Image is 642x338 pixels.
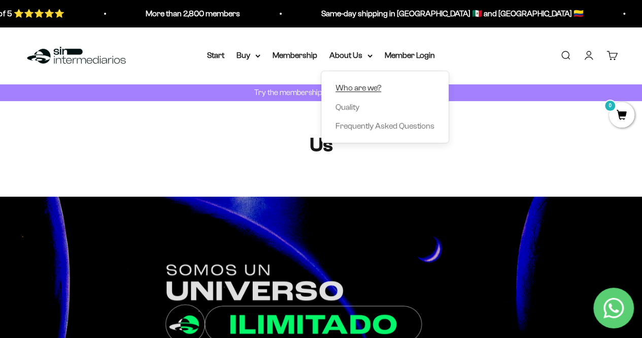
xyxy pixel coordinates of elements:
[609,103,612,108] font: 0
[335,81,434,95] a: Who are we?
[329,49,373,62] summary: About Us
[335,100,434,113] a: Quality
[142,9,236,18] font: More than 2,800 members
[236,49,260,62] summary: Buy
[329,51,362,59] font: About Us
[310,133,332,156] font: Us
[335,121,434,130] font: Frequently Asked Questions
[335,83,381,92] font: Who are we?
[335,119,434,133] a: Frequently Asked Questions
[609,110,634,121] a: 0
[254,88,388,97] font: Try the membership for FREE for 15 days
[207,51,224,59] a: Start
[236,51,250,59] font: Buy
[273,51,317,59] a: Membership
[317,9,580,18] font: Same-day shipping in [GEOGRAPHIC_DATA] 🇲🇽 and [GEOGRAPHIC_DATA] 🇨🇴
[335,102,359,111] font: Quality
[385,51,435,59] a: Member Login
